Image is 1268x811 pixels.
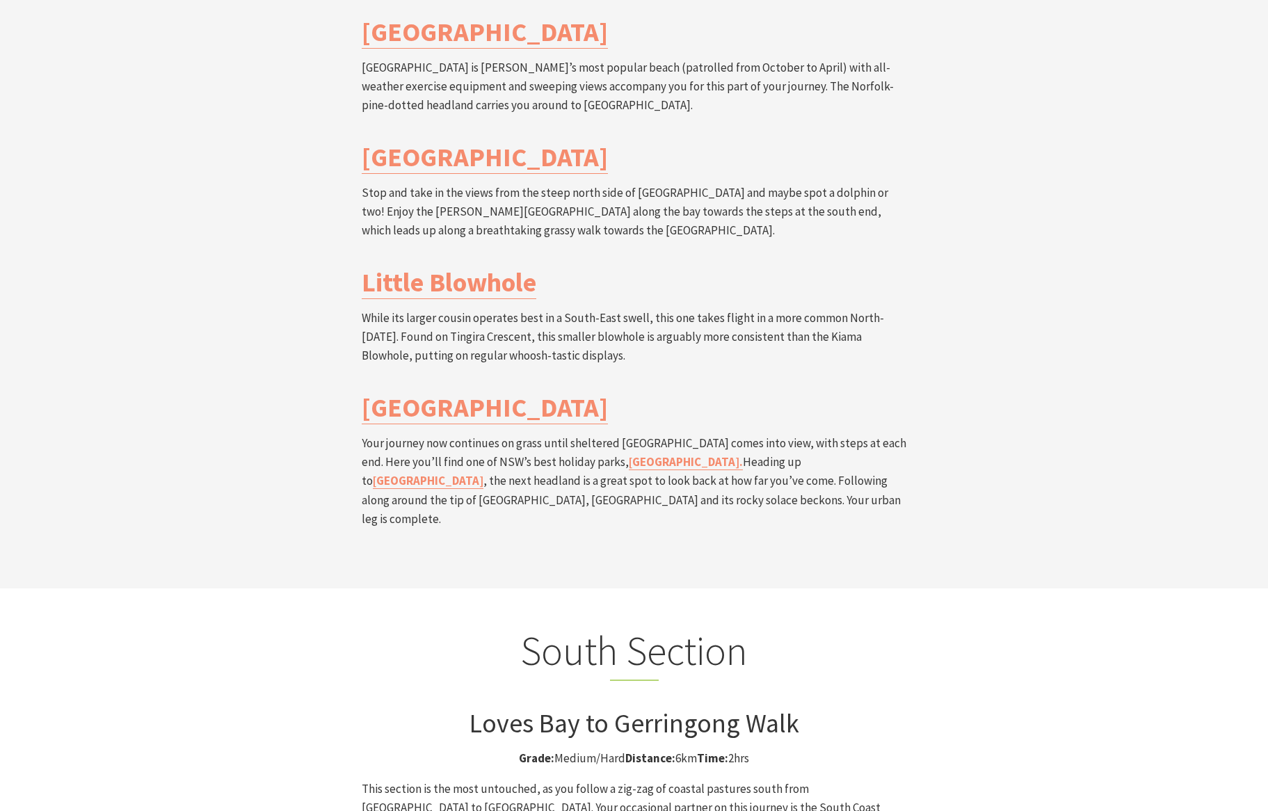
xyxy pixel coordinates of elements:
[362,266,536,299] a: Little Blowhole
[362,140,608,174] a: [GEOGRAPHIC_DATA]
[362,749,907,768] p: Medium/Hard 6km 2hrs
[362,309,907,366] p: While its larger cousin operates best in a South-East swell, this one takes flight in a more comm...
[362,627,907,681] h2: South Section
[362,434,907,529] p: Your journey now continues on grass until sheltered [GEOGRAPHIC_DATA] comes into view, with steps...
[362,184,907,241] p: Stop and take in the views from the steep north side of [GEOGRAPHIC_DATA] and maybe spot a dolphi...
[362,58,907,115] p: [GEOGRAPHIC_DATA] is [PERSON_NAME]’s most popular beach (patrolled from October to April) with al...
[362,391,608,424] a: [GEOGRAPHIC_DATA]
[362,15,608,49] a: [GEOGRAPHIC_DATA]
[519,750,554,766] strong: Grade:
[373,473,483,489] a: [GEOGRAPHIC_DATA]
[362,707,907,739] h3: Loves Bay to Gerringong Walk
[629,454,743,470] a: [GEOGRAPHIC_DATA].
[625,750,675,766] strong: Distance:
[697,750,728,766] strong: Time:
